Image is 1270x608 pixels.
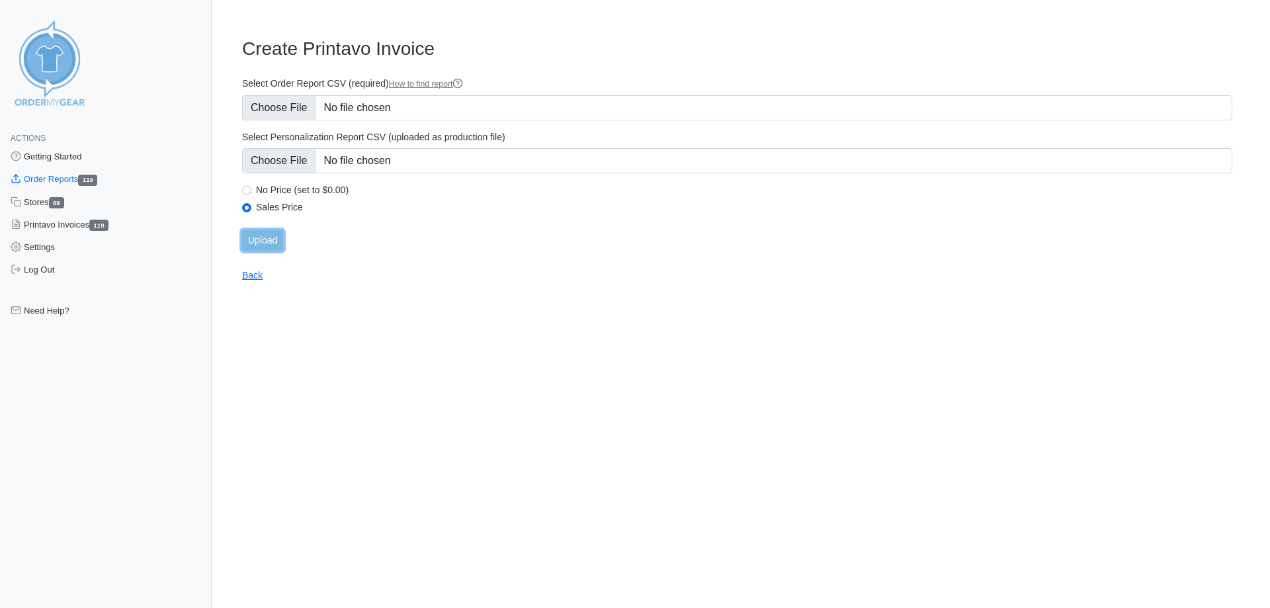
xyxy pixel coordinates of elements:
label: No Price (set to $0.00) [256,184,1232,196]
label: Sales Price [256,201,1232,213]
span: 119 [89,220,108,231]
span: 69 [49,197,65,208]
span: Actions [11,134,46,143]
span: 119 [78,175,97,186]
h3: Create Printavo Invoice [242,38,1232,60]
a: Back [242,270,263,281]
a: How to find report [389,79,464,89]
input: Upload [242,230,283,251]
label: Select Order Report CSV (required) [242,77,1232,90]
label: Select Personalization Report CSV (uploaded as production file) [242,131,1232,143]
